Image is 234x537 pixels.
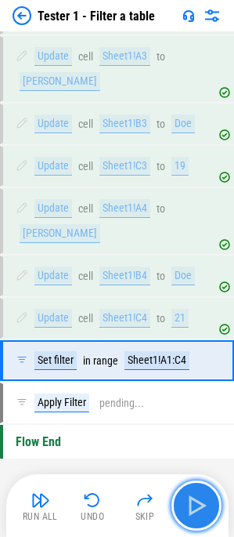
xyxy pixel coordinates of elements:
img: Back [13,6,31,25]
div: pending... [99,397,144,409]
button: Skip [120,487,170,524]
div: in [83,355,91,367]
div: Update [34,267,72,285]
div: Update [34,157,72,176]
div: Set filter [34,351,77,370]
div: Doe [171,267,195,285]
div: Update [34,114,72,133]
div: Update [34,47,72,66]
div: Sheet1!B4 [99,267,150,285]
img: Skip [135,491,154,510]
img: Undo [83,491,102,510]
div: [PERSON_NAME] [20,224,100,243]
img: Run All [31,491,50,510]
div: cell [78,161,93,172]
div: Sheet1!A1:C4 [124,351,189,370]
div: cell [78,118,93,130]
div: to [157,161,165,172]
div: 19 [171,157,189,176]
div: to [157,203,165,215]
div: to [157,313,165,325]
div: to [157,270,165,282]
div: Update [34,199,72,218]
div: Sheet1!A4 [99,199,150,218]
div: [PERSON_NAME] [20,72,100,91]
div: Run All [23,512,58,521]
div: Sheet1!C4 [99,309,150,328]
div: Sheet1!A3 [99,47,150,66]
div: range [93,355,118,367]
div: Undo [81,512,104,521]
img: Settings menu [203,6,221,25]
div: 21 [171,309,189,328]
div: Update [34,309,72,328]
div: to [157,51,165,63]
button: Run All [16,487,66,524]
div: Skip [135,512,155,521]
div: cell [78,203,93,215]
button: Undo [67,487,117,524]
div: to [157,118,165,130]
img: Main button [184,493,209,518]
div: Sheet1!B3 [99,114,150,133]
div: Sheet1!C3 [99,157,150,176]
div: Apply Filter [34,394,89,412]
div: cell [78,51,93,63]
div: Tester 1 - Filter a table [38,9,155,24]
div: cell [78,313,93,325]
img: Support [182,9,195,22]
div: cell [78,270,93,282]
div: Doe [171,114,195,133]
